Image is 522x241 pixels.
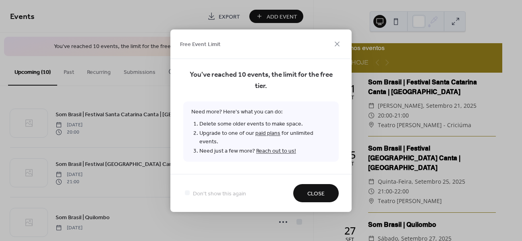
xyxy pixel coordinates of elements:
[199,146,331,155] li: Need just a few more?
[193,189,246,198] span: Don't show this again
[256,145,296,156] a: Reach out to us!
[255,128,280,138] a: paid plans
[293,184,339,202] button: Close
[307,189,325,198] span: Close
[183,101,339,161] span: Need more? Here's what you can do:
[183,69,339,92] span: You've reached 10 events, the limit for the free tier.
[199,119,331,128] li: Delete some older events to make space.
[180,40,221,49] span: Free Event Limit
[199,128,331,146] li: Upgrade to one of our for unlimited events.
